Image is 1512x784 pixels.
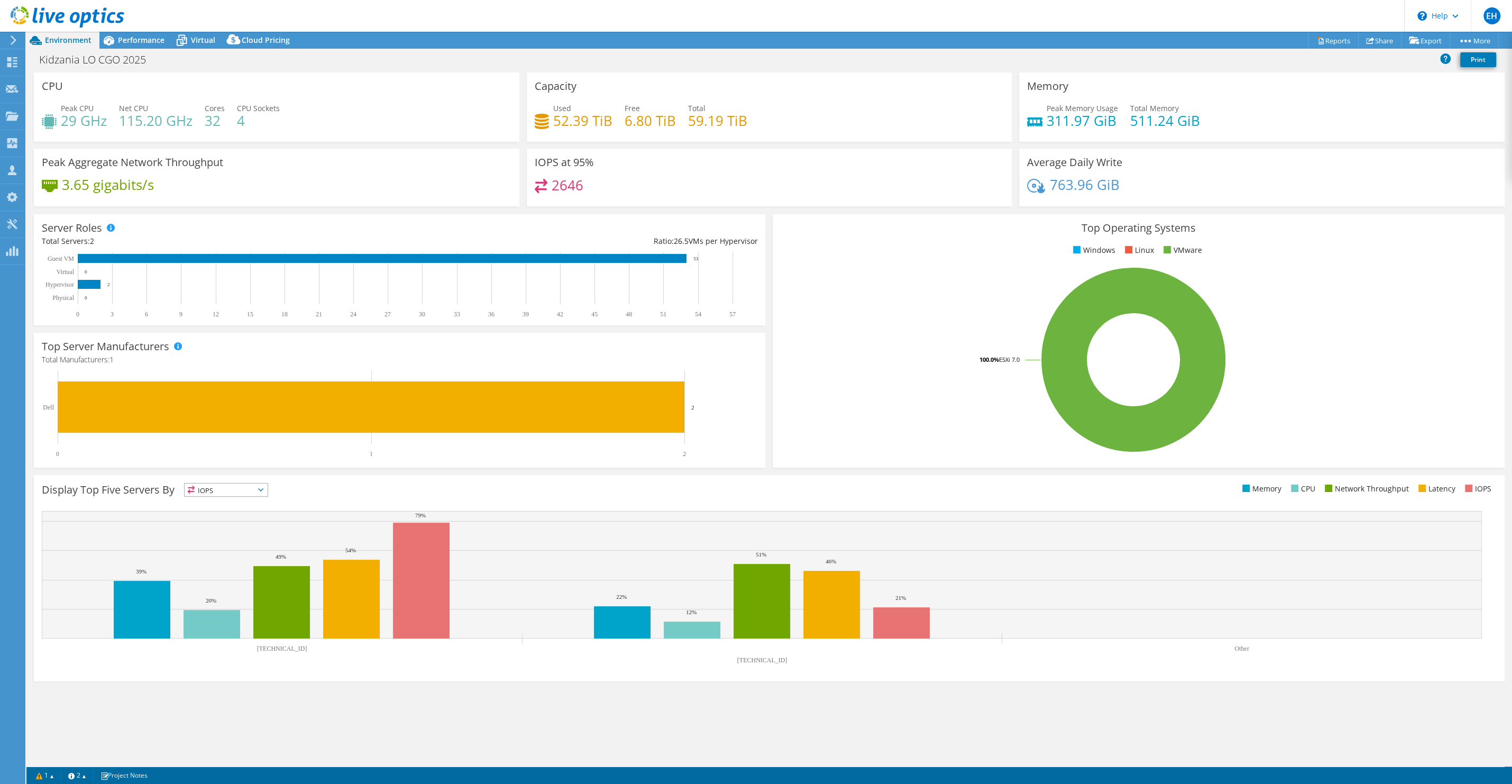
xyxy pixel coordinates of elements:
text: 54 [695,311,701,318]
text: 21 [316,311,322,318]
a: Project Notes [93,769,155,782]
h3: Server Roles [42,222,102,234]
span: IOPS [185,484,268,496]
h1: Kidzania LO CGO 2025 [34,54,162,66]
span: Environment [45,35,91,45]
text: 49% [276,553,286,560]
h4: 6.80 TiB [625,115,676,126]
text: 79% [415,512,426,518]
h4: Total Manufacturers: [42,354,757,366]
text: 0 [56,450,59,458]
h4: 115.20 GHz [119,115,193,126]
text: 2 [683,450,686,458]
a: 1 [29,769,61,782]
text: 39 [523,311,529,318]
text: 33 [454,311,460,318]
span: CPU Sockets [237,103,280,113]
text: 30 [419,311,425,318]
h4: 29 GHz [61,115,107,126]
span: Peak CPU [61,103,94,113]
h3: CPU [42,80,63,92]
h3: Peak Aggregate Network Throughput [42,157,223,168]
span: Peak Memory Usage [1047,103,1118,113]
li: Linux [1122,244,1154,256]
span: 2 [90,236,94,246]
text: 51% [756,551,766,558]
span: Free [625,103,640,113]
li: VMware [1161,244,1202,256]
text: Virtual [57,268,75,276]
text: 0 [85,295,87,300]
li: IOPS [1462,483,1491,495]
h4: 3.65 gigabits/s [62,179,154,190]
li: Memory [1240,483,1281,495]
text: 51 [660,311,666,318]
h4: 59.19 TiB [688,115,747,126]
text: 48 [626,311,632,318]
text: 18 [281,311,288,318]
span: 26.5 [673,236,688,246]
text: 6 [145,311,148,318]
text: 45 [591,311,598,318]
text: Physical [52,294,74,302]
text: 53 [693,256,699,261]
h4: 32 [205,115,225,126]
h4: 763.96 GiB [1049,179,1119,190]
text: Other [1234,645,1249,652]
a: 2 [61,769,94,782]
text: 24 [350,311,356,318]
text: 1 [370,450,373,458]
h4: 311.97 GiB [1047,115,1118,126]
text: 0 [76,311,79,318]
text: 15 [247,311,253,318]
h3: Capacity [535,80,576,92]
span: Performance [118,35,164,45]
span: Used [553,103,571,113]
text: 27 [384,311,391,318]
text: 22% [616,594,627,600]
text: 42 [557,311,563,318]
svg: \n [1417,11,1427,21]
li: Network Throughput [1322,483,1409,495]
a: Reports [1308,32,1359,49]
h3: Top Operating Systems [781,222,1496,234]
h4: 52.39 TiB [553,115,612,126]
div: Total Servers: [42,235,400,247]
text: 54% [345,547,356,553]
h3: Top Server Manufacturers [42,341,169,352]
span: Cloud Pricing [242,35,290,45]
text: 9 [179,311,182,318]
text: [TECHNICAL_ID] [257,645,307,652]
text: 21% [895,595,906,601]
text: 2 [107,282,110,287]
h4: 511.24 GiB [1130,115,1200,126]
a: Print [1460,52,1496,67]
div: Ratio: VMs per Hypervisor [400,235,758,247]
text: [TECHNICAL_ID] [737,657,787,664]
h4: 2646 [552,179,583,191]
text: 3 [111,311,114,318]
h3: Memory [1027,80,1068,92]
a: Export [1401,32,1450,49]
text: Dell [43,404,54,411]
text: Guest VM [48,255,74,262]
text: 39% [136,568,146,575]
span: EH [1483,7,1500,24]
span: Net CPU [119,103,148,113]
span: Cores [205,103,225,113]
a: More [1450,32,1499,49]
text: 12 [213,311,219,318]
text: 57 [729,311,736,318]
li: Windows [1070,244,1115,256]
li: CPU [1288,483,1315,495]
h3: Average Daily Write [1027,157,1122,168]
li: Latency [1416,483,1455,495]
h4: 4 [237,115,280,126]
text: Hypervisor [45,281,74,288]
text: 20% [206,597,216,604]
text: 36 [488,311,494,318]
tspan: 100.0% [979,355,999,363]
text: 2 [691,404,694,411]
a: Share [1358,32,1401,49]
span: 1 [109,354,114,364]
